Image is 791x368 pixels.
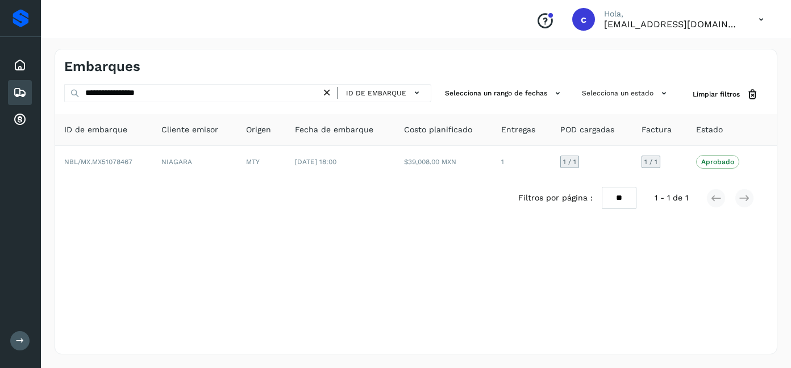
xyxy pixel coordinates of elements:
button: Selecciona un estado [577,84,675,103]
h4: Embarques [64,58,140,75]
span: Estado [696,124,723,136]
div: Embarques [8,80,32,105]
span: [DATE] 18:00 [295,158,336,166]
td: 1 [492,146,551,178]
span: POD cargadas [560,124,614,136]
span: ID de embarque [64,124,127,136]
td: $39,008.00 MXN [395,146,492,178]
span: Limpiar filtros [693,89,740,99]
span: Cliente emisor [161,124,218,136]
span: 1 - 1 de 1 [655,192,688,204]
button: ID de embarque [343,85,426,101]
button: Selecciona un rango de fechas [440,84,568,103]
button: Limpiar filtros [684,84,768,105]
span: Entregas [501,124,535,136]
p: Aprobado [701,158,734,166]
span: 1 / 1 [644,158,657,165]
p: cuentasespeciales8_met@castores.com.mx [604,19,740,30]
span: NBL/MX.MX51078467 [64,158,132,166]
span: Origen [246,124,271,136]
span: Costo planificado [404,124,472,136]
span: Filtros por página : [518,192,593,204]
td: NIAGARA [152,146,237,178]
div: Cuentas por cobrar [8,107,32,132]
span: Factura [642,124,672,136]
span: ID de embarque [346,88,406,98]
td: MTY [237,146,286,178]
p: Hola, [604,9,740,19]
div: Inicio [8,53,32,78]
span: 1 / 1 [563,158,576,165]
span: Fecha de embarque [295,124,373,136]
